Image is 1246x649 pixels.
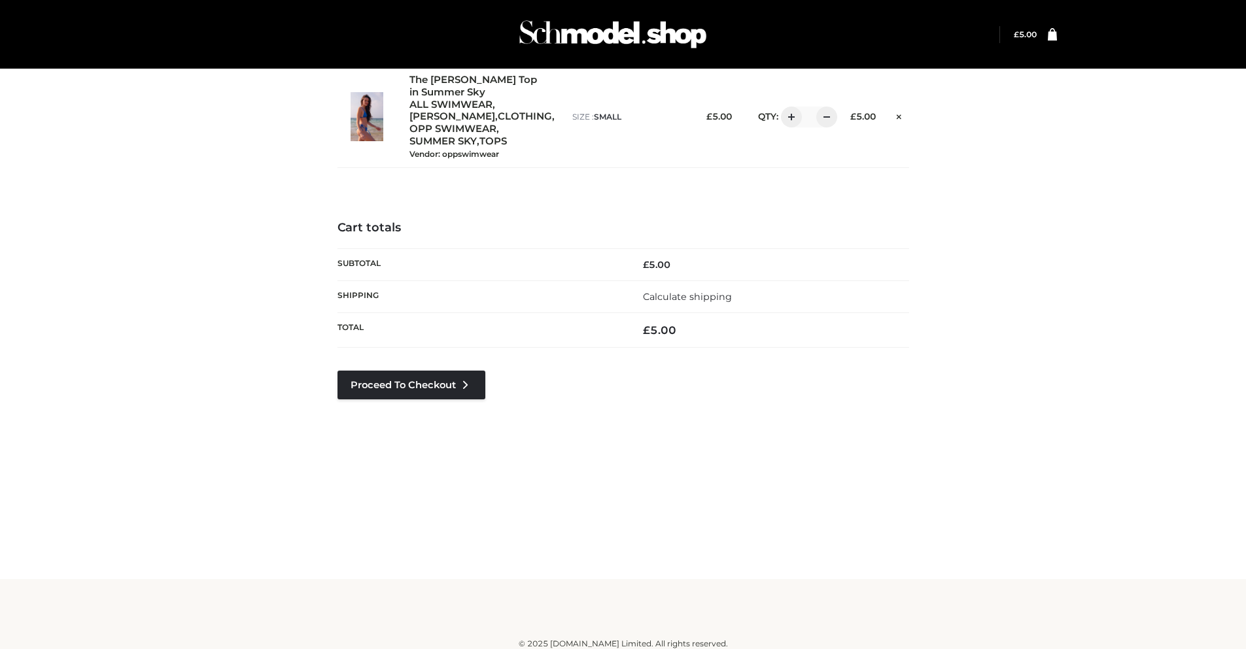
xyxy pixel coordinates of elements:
img: Schmodel Admin 964 [515,8,711,60]
span: £ [643,259,649,271]
span: £ [643,324,650,337]
th: Total [337,313,623,348]
a: £5.00 [1014,29,1037,39]
small: Vendor: oppswimwear [409,149,499,159]
h4: Cart totals [337,221,909,235]
span: SMALL [594,112,621,122]
bdi: 5.00 [706,111,732,122]
a: Calculate shipping [643,291,732,303]
bdi: 5.00 [850,111,876,122]
a: CLOTHING [498,110,552,123]
bdi: 5.00 [643,324,676,337]
div: , , , , , [409,74,559,159]
div: QTY: [745,107,828,127]
bdi: 5.00 [1014,29,1037,39]
a: OPP SWIMWEAR [409,123,496,135]
p: size : [572,111,684,123]
a: TOPS [479,135,507,148]
span: £ [1014,29,1019,39]
a: SUMMER SKY [409,135,477,148]
th: Subtotal [337,248,623,280]
a: Remove this item [889,107,909,124]
span: £ [850,111,856,122]
a: Proceed to Checkout [337,371,485,399]
span: £ [706,111,712,122]
th: Shipping [337,281,623,313]
a: ALL SWIMWEAR [409,99,493,111]
bdi: 5.00 [643,259,670,271]
a: [PERSON_NAME] [409,110,495,123]
a: The [PERSON_NAME] Top in Summer Sky [409,74,544,99]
